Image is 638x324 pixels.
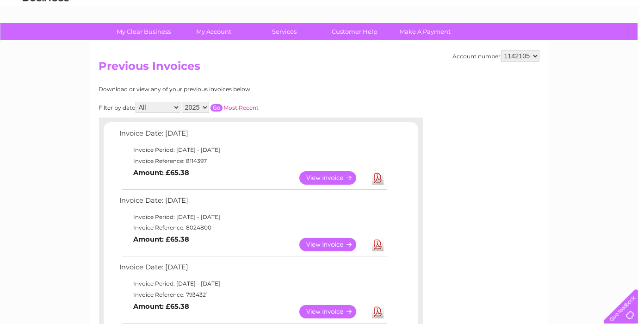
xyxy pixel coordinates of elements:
a: Make A Payment [387,23,463,40]
b: Amount: £65.38 [134,168,190,177]
img: logo.png [22,24,69,52]
a: My Account [176,23,252,40]
a: Download [372,305,384,318]
a: Customer Help [316,23,393,40]
a: Services [246,23,322,40]
td: Invoice Date: [DATE] [118,127,388,144]
div: Filter by date [99,102,342,113]
a: Contact [576,39,599,46]
a: 0333 014 3131 [464,5,527,16]
a: View [299,238,367,251]
a: Water [475,39,493,46]
td: Invoice Reference: 8114397 [118,156,388,167]
b: Amount: £65.38 [134,235,190,243]
b: Amount: £65.38 [134,302,190,311]
td: Invoice Reference: 7934321 [118,289,388,300]
div: Account number [453,50,539,62]
td: Invoice Period: [DATE] - [DATE] [118,212,388,223]
a: Telecoms [524,39,552,46]
td: Invoice Period: [DATE] - [DATE] [118,144,388,156]
div: Download or view any of your previous invoices below. [99,86,342,93]
a: Log out [607,39,629,46]
td: Invoice Period: [DATE] - [DATE] [118,278,388,289]
a: View [299,305,367,318]
td: Invoice Reference: 8024800 [118,222,388,233]
a: Blog [557,39,571,46]
div: Clear Business is a trading name of Verastar Limited (registered in [GEOGRAPHIC_DATA] No. 3667643... [101,5,538,45]
a: Energy [498,39,519,46]
a: My Clear Business [105,23,182,40]
td: Invoice Date: [DATE] [118,194,388,212]
td: Invoice Date: [DATE] [118,261,388,278]
a: Download [372,238,384,251]
a: Most Recent [224,104,259,111]
a: View [299,171,367,185]
h2: Previous Invoices [99,60,539,77]
a: Download [372,171,384,185]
